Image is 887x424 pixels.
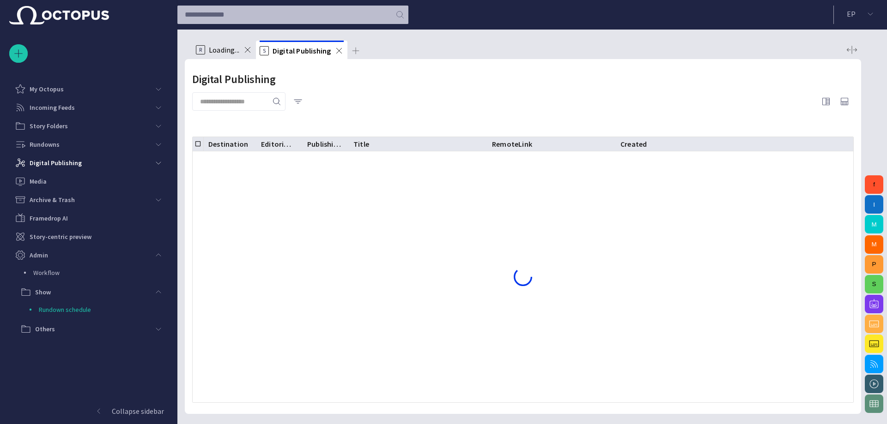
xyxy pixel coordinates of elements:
div: Editorial status [261,139,295,149]
p: Rundowns [30,140,60,149]
p: Rundown schedule [39,305,168,314]
div: Title [353,139,369,149]
ul: main menu [9,80,168,338]
p: Digital Publishing [30,158,82,167]
button: P [865,255,883,274]
button: EP [839,6,881,22]
p: Story-centric preview [30,232,91,241]
div: SDigital Publishing [256,41,347,59]
p: E P [847,8,856,19]
p: Others [35,324,55,334]
button: M [865,235,883,254]
p: S [260,46,269,55]
p: My Octopus [30,84,64,94]
div: Publishing status [307,139,341,149]
div: RemoteLink [492,139,532,149]
img: Octopus News Room [9,6,109,24]
p: Admin [30,251,48,260]
div: Destination [208,139,248,149]
p: Media [30,177,47,186]
p: Workflow [33,268,168,277]
p: Archive & Trash [30,195,75,204]
button: f [865,175,883,194]
button: S [865,275,883,293]
button: M [865,215,883,233]
p: Show [35,287,51,297]
button: Collapse sidebar [9,402,168,420]
h2: Digital Publishing [192,73,276,86]
p: Incoming Feeds [30,103,75,112]
div: Framedrop AI [9,209,168,227]
p: R [196,45,205,54]
button: I [865,195,883,214]
div: RLoading... [192,41,256,59]
p: Collapse sidebar [112,406,164,417]
p: Framedrop AI [30,214,68,223]
div: Created [620,139,647,149]
div: Media [9,172,168,191]
p: Story Folders [30,121,68,131]
span: Digital Publishing [273,46,331,55]
div: Workflow [15,264,168,283]
div: Story-centric preview [9,227,168,246]
span: Loading... [209,45,239,54]
div: Rundown schedule [20,301,168,320]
